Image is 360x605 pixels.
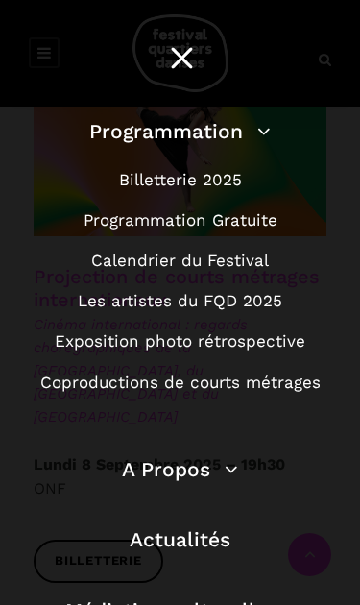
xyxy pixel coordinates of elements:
[89,119,271,143] a: Programmation
[130,527,230,551] a: Actualités
[40,373,321,392] a: Coproductions de courts métrages
[78,291,282,310] a: Les artistes du FQD 2025
[55,331,305,351] a: Exposition photo rétrospective
[122,457,238,481] a: A Propos
[91,251,269,270] a: Calendrier du Festival
[119,170,242,189] a: Billetterie 2025
[84,210,277,230] a: Programmation Gratuite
